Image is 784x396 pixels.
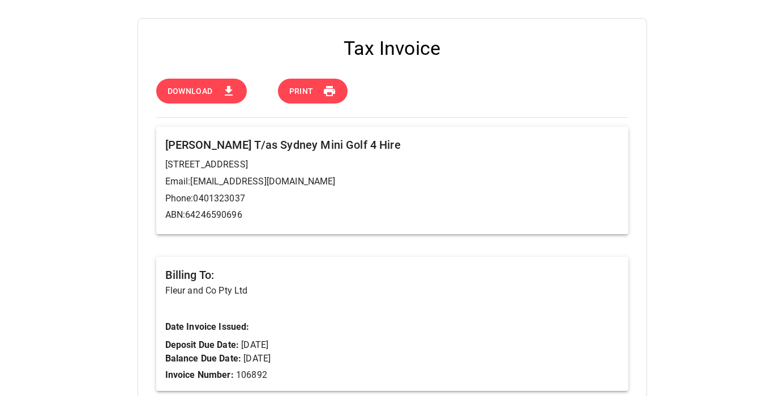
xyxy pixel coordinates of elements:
p: Phone: 0401323037 [165,192,619,205]
button: Print [278,79,348,104]
h6: Billing To: [165,266,619,284]
p: [DATE] [165,352,271,365]
b: Balance Due Date: [165,353,242,364]
button: Download [156,79,247,104]
p: ABN: 64246590696 [165,208,619,222]
b: Invoice Number: [165,369,234,380]
p: [DATE] [165,338,269,352]
h4: Tax Invoice [156,37,628,61]
b: Date Invoice Issued: [165,321,250,332]
p: Email: [EMAIL_ADDRESS][DOMAIN_NAME] [165,175,619,188]
p: [STREET_ADDRESS] [165,158,619,171]
p: 106892 [165,368,619,382]
span: Download [168,84,213,98]
b: Deposit Due Date: [165,339,239,350]
span: Print [289,84,314,98]
p: Fleur and Co Pty Ltd [165,284,619,298]
h6: [PERSON_NAME] T/as Sydney Mini Golf 4 Hire [165,136,619,154]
